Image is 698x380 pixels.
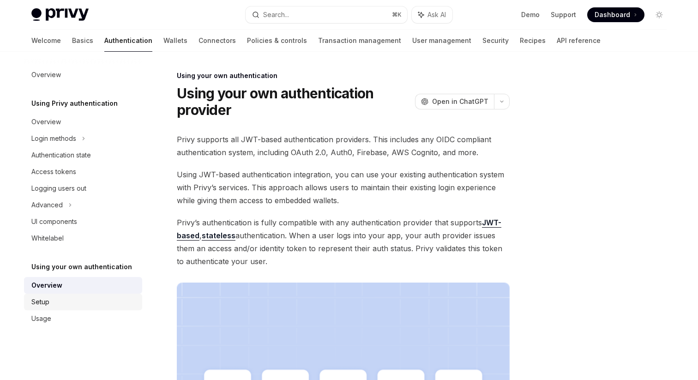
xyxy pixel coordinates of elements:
[177,168,510,207] span: Using JWT-based authentication integration, you can use your existing authentication system with ...
[24,294,142,310] a: Setup
[31,233,64,244] div: Whitelabel
[318,30,401,52] a: Transaction management
[31,30,61,52] a: Welcome
[587,7,644,22] a: Dashboard
[427,10,446,19] span: Ask AI
[163,30,187,52] a: Wallets
[415,94,494,109] button: Open in ChatGPT
[31,69,61,80] div: Overview
[31,313,51,324] div: Usage
[412,30,471,52] a: User management
[595,10,630,19] span: Dashboard
[24,180,142,197] a: Logging users out
[24,230,142,247] a: Whitelabel
[24,66,142,83] a: Overview
[521,10,540,19] a: Demo
[520,30,546,52] a: Recipes
[177,85,411,118] h1: Using your own authentication provider
[177,71,510,80] div: Using your own authentication
[392,11,402,18] span: ⌘ K
[652,7,667,22] button: Toggle dark mode
[31,150,91,161] div: Authentication state
[263,9,289,20] div: Search...
[177,133,510,159] span: Privy supports all JWT-based authentication providers. This includes any OIDC compliant authentic...
[551,10,576,19] a: Support
[202,231,235,241] a: stateless
[177,216,510,268] span: Privy’s authentication is fully compatible with any authentication provider that supports , authe...
[24,147,142,163] a: Authentication state
[104,30,152,52] a: Authentication
[72,30,93,52] a: Basics
[24,114,142,130] a: Overview
[31,183,86,194] div: Logging users out
[24,277,142,294] a: Overview
[31,166,76,177] div: Access tokens
[31,133,76,144] div: Login methods
[31,116,61,127] div: Overview
[432,97,488,106] span: Open in ChatGPT
[247,30,307,52] a: Policies & controls
[246,6,407,23] button: Search...⌘K
[31,98,118,109] h5: Using Privy authentication
[31,296,49,308] div: Setup
[31,8,89,21] img: light logo
[482,30,509,52] a: Security
[557,30,601,52] a: API reference
[199,30,236,52] a: Connectors
[31,199,63,211] div: Advanced
[24,310,142,327] a: Usage
[31,216,77,227] div: UI components
[24,213,142,230] a: UI components
[31,280,62,291] div: Overview
[31,261,132,272] h5: Using your own authentication
[24,163,142,180] a: Access tokens
[412,6,452,23] button: Ask AI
